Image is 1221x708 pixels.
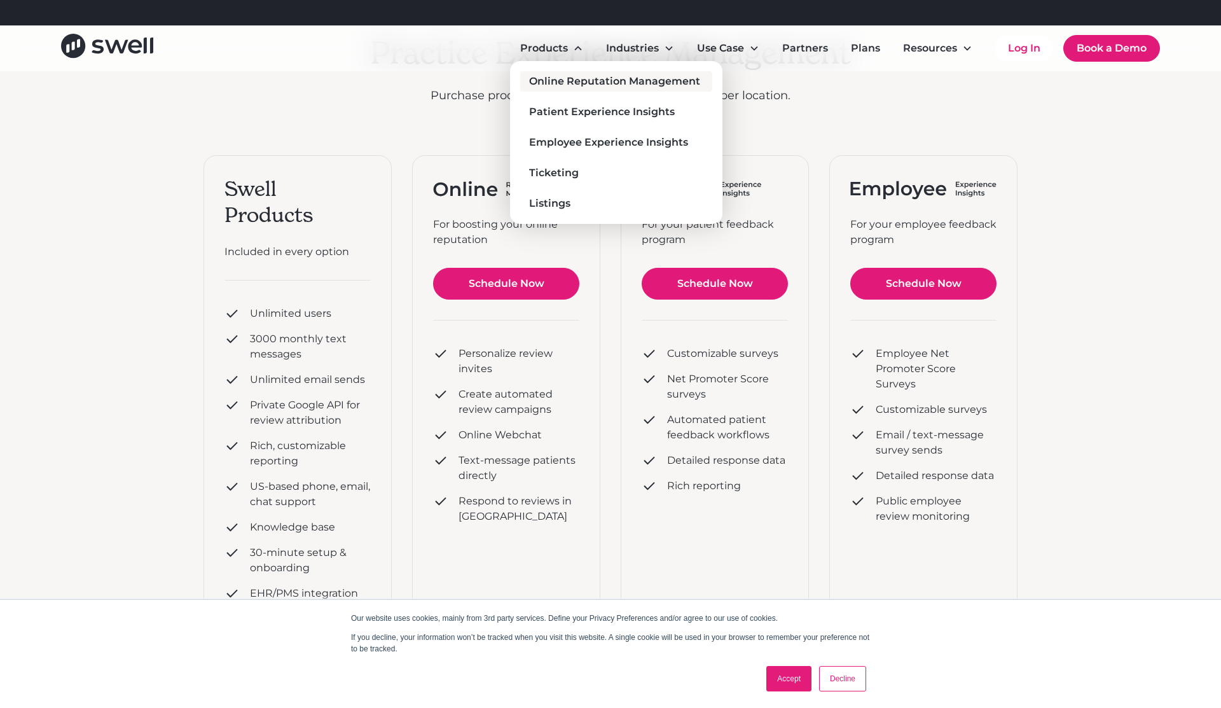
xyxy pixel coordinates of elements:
div: Industries [596,36,684,61]
div: Create automated review campaigns [459,387,579,417]
a: Online Reputation Management [520,71,712,92]
a: Decline [819,666,866,691]
div: Use Case [697,41,744,56]
div: Employee Experience Insights [529,135,688,150]
div: Private Google API for review attribution [250,398,371,428]
div: Online Webchat [459,427,542,443]
div: Unlimited email sends [250,372,365,387]
div: For boosting your online reputation [433,217,579,247]
a: Schedule Now [850,268,997,300]
div: Customizable surveys [667,346,778,361]
div: For your patient feedback program [642,217,788,247]
div: Automated patient feedback workflows [667,412,788,443]
div: Industries [606,41,659,56]
a: Log In [995,36,1053,61]
div: Public employee review monitoring [876,494,997,524]
div: Patient Experience Insights [529,104,675,120]
a: Book a Demo [1063,35,1160,62]
div: Respond to reviews in [GEOGRAPHIC_DATA] [459,494,579,524]
div: Listings [529,196,570,211]
div: 3000 monthly text messages [250,331,371,362]
a: Plans [841,36,890,61]
div: Rich reporting [667,478,741,494]
div: Unlimited users [250,306,331,321]
div: Personalize review invites [459,346,579,377]
div: Customizable surveys [876,402,987,417]
a: Patient Experience Insights [520,102,712,122]
div: For your employee feedback program [850,217,997,247]
div: Email / text-message survey sends [876,427,997,458]
div: Text-message patients directly [459,453,579,483]
p: Purchase products individually or bundled. Priced per location. [370,87,851,104]
a: Schedule Now [642,268,788,300]
p: Our website uses cookies, mainly from 3rd party services. Define your Privacy Preferences and/or ... [351,613,870,624]
div: Employee Net Promoter Score Surveys [876,346,997,392]
div: Net Promoter Score surveys [667,371,788,402]
a: home [61,34,153,62]
div: Ticketing [529,165,579,181]
a: Listings [520,193,712,214]
a: Partners [772,36,838,61]
div: Resources [893,36,983,61]
div: Resources [903,41,957,56]
div: Included in every option [224,244,371,260]
nav: Products [510,61,722,224]
div: US-based phone, email, chat support [250,479,371,510]
div: 30-minute setup & onboarding [250,545,371,576]
a: Accept [766,666,811,691]
div: Detailed response data [667,453,785,468]
div: Swell Products [224,176,371,229]
div: Products [520,41,568,56]
div: Detailed response data [876,468,994,483]
div: EHR/PMS integration [250,586,358,601]
div: Knowledge base [250,520,335,535]
a: Schedule Now [433,268,579,300]
p: If you decline, your information won’t be tracked when you visit this website. A single cookie wi... [351,632,870,655]
h2: Practice Experience Management [370,35,851,72]
div: Rich, customizable reporting [250,438,371,469]
div: Products [510,36,593,61]
div: Online Reputation Management [529,74,700,89]
a: Ticketing [520,163,712,183]
div: Use Case [687,36,769,61]
a: Employee Experience Insights [520,132,712,153]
